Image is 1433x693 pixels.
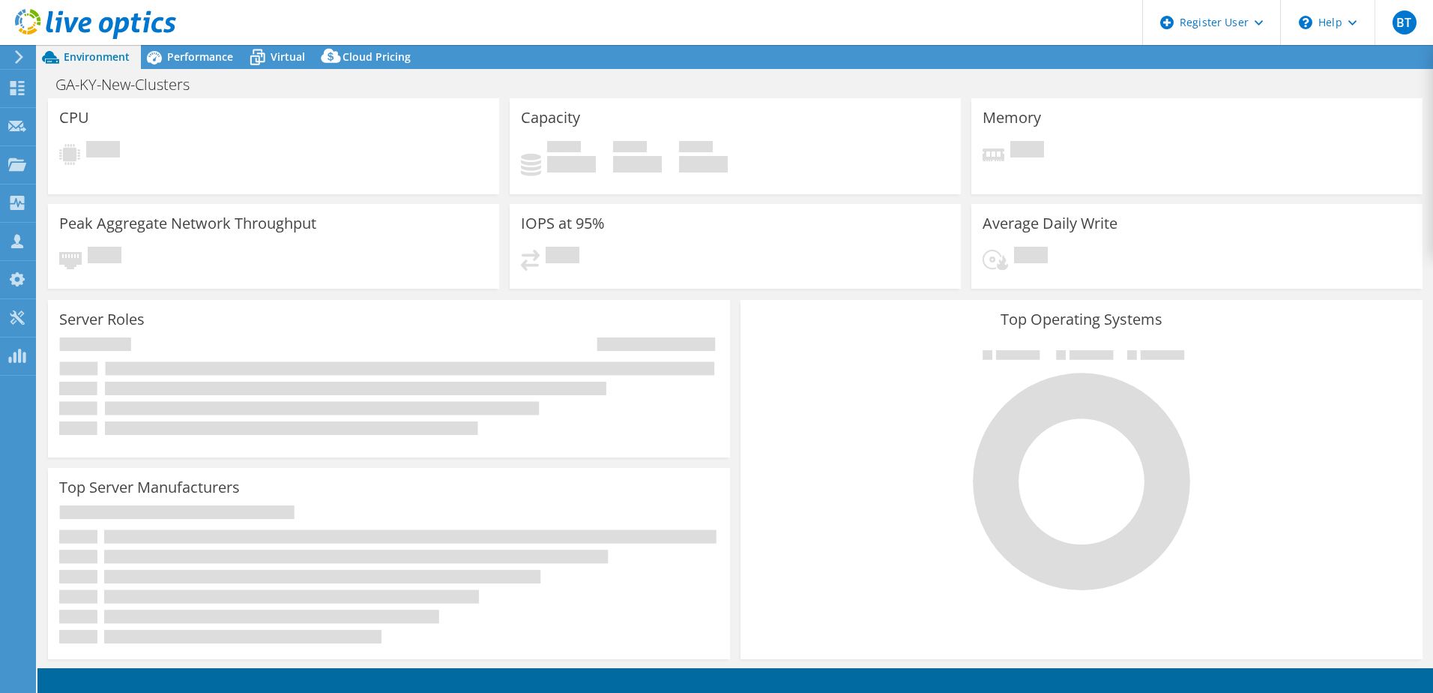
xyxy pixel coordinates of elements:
span: BT [1393,10,1417,34]
span: Pending [1014,247,1048,267]
h3: IOPS at 95% [521,215,605,232]
span: Environment [64,49,130,64]
span: Pending [86,141,120,161]
h4: 0 GiB [679,156,728,172]
span: Pending [88,247,121,267]
h3: CPU [59,109,89,126]
span: Cloud Pricing [343,49,411,64]
h4: 0 GiB [547,156,596,172]
h3: Top Operating Systems [752,311,1411,328]
h3: Memory [983,109,1041,126]
h3: Server Roles [59,311,145,328]
h3: Top Server Manufacturers [59,479,240,496]
h3: Capacity [521,109,580,126]
svg: \n [1299,16,1312,29]
span: Used [547,141,581,156]
span: Pending [546,247,579,267]
span: Virtual [271,49,305,64]
h1: GA-KY-New-Clusters [49,76,213,93]
h4: 0 GiB [613,156,662,172]
h3: Peak Aggregate Network Throughput [59,215,316,232]
span: Performance [167,49,233,64]
span: Total [679,141,713,156]
h3: Average Daily Write [983,215,1117,232]
span: Free [613,141,647,156]
span: Pending [1010,141,1044,161]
